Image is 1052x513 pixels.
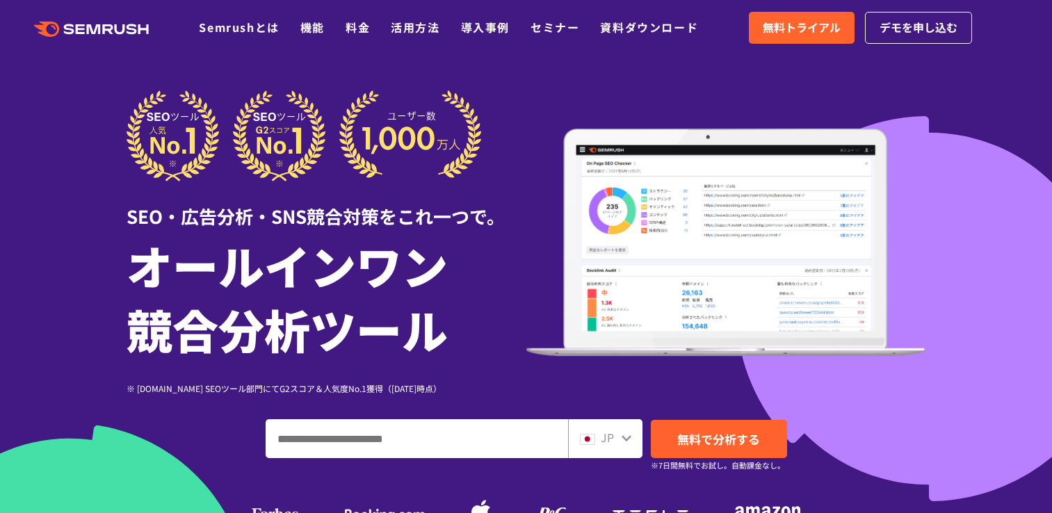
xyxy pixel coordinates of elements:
[865,12,972,44] a: デモを申し込む
[300,19,325,35] a: 機能
[461,19,510,35] a: 導入事例
[880,19,957,37] span: デモを申し込む
[346,19,370,35] a: 料金
[266,420,567,457] input: ドメイン、キーワードまたはURLを入力してください
[651,459,785,472] small: ※7日間無料でお試し。自動課金なし。
[600,19,698,35] a: 資料ダウンロード
[199,19,279,35] a: Semrushとは
[763,19,841,37] span: 無料トライアル
[127,382,526,395] div: ※ [DOMAIN_NAME] SEOツール部門にてG2スコア＆人気度No.1獲得（[DATE]時点）
[677,430,760,448] span: 無料で分析する
[531,19,579,35] a: セミナー
[391,19,439,35] a: 活用方法
[749,12,855,44] a: 無料トライアル
[127,181,526,229] div: SEO・広告分析・SNS競合対策をこれ一つで。
[651,420,787,458] a: 無料で分析する
[127,233,526,361] h1: オールインワン 競合分析ツール
[601,429,614,446] span: JP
